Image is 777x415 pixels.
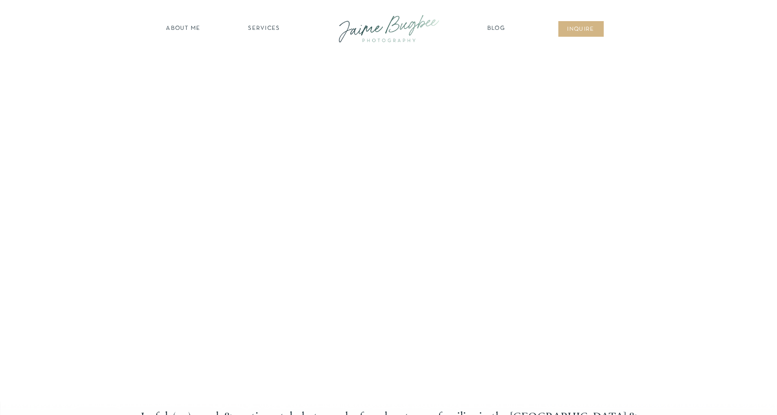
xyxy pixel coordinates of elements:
[238,24,290,34] a: SERVICES
[485,24,508,34] a: Blog
[164,24,204,34] a: about ME
[562,25,600,34] a: inqUIre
